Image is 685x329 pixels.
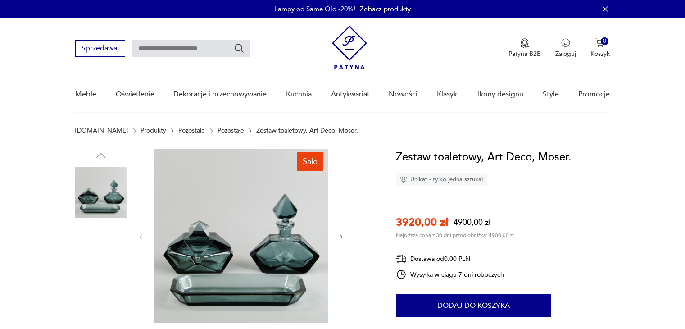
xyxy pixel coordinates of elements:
[360,5,411,14] a: Zobacz produkty
[396,294,551,317] button: Dodaj do koszyka
[590,38,610,58] button: 0Koszyk
[520,38,529,48] img: Ikona medalu
[396,149,572,166] h1: Zestaw toaletowy, Art Deco, Moser.
[274,5,355,14] p: Lampy od Same Old -20%!
[396,232,514,239] p: Najniższa cena z 30 dni przed obniżką: 4900,00 zł
[256,127,358,134] p: Zestaw toaletowy, Art Deco, Moser.
[396,173,487,186] div: Unikat - tylko jedna sztuka!
[508,38,541,58] button: Patyna B2B
[178,127,205,134] a: Pozostałe
[601,37,608,45] div: 0
[286,77,312,112] a: Kuchnia
[396,215,448,230] p: 3920,00 zł
[297,152,323,171] div: Sale
[396,269,504,280] div: Wysyłka w ciągu 7 dni roboczych
[75,224,127,276] img: Zdjęcie produktu Zestaw toaletowy, Art Deco, Moser.
[590,50,610,58] p: Koszyk
[454,217,490,228] p: 4900,00 zł
[595,38,604,47] img: Ikona koszyka
[141,127,166,134] a: Produkty
[561,38,570,47] img: Ikonka użytkownika
[75,46,125,52] a: Sprzedawaj
[234,43,245,54] button: Szukaj
[578,77,610,112] a: Promocje
[399,175,408,183] img: Ikona diamentu
[154,149,328,323] img: Zdjęcie produktu Zestaw toaletowy, Art Deco, Moser.
[331,77,370,112] a: Antykwariat
[75,40,125,57] button: Sprzedawaj
[218,127,244,134] a: Pozostałe
[555,38,576,58] button: Zaloguj
[396,253,504,265] div: Dostawa od 0,00 PLN
[173,77,267,112] a: Dekoracje i przechowywanie
[508,50,541,58] p: Patyna B2B
[543,77,559,112] a: Style
[75,77,96,112] a: Meble
[116,77,154,112] a: Oświetlenie
[396,253,407,265] img: Ikona dostawy
[332,26,367,69] img: Patyna - sklep z meblami i dekoracjami vintage
[75,167,127,218] img: Zdjęcie produktu Zestaw toaletowy, Art Deco, Moser.
[508,38,541,58] a: Ikona medaluPatyna B2B
[389,77,417,112] a: Nowości
[437,77,459,112] a: Klasyki
[555,50,576,58] p: Zaloguj
[75,127,128,134] a: [DOMAIN_NAME]
[478,77,523,112] a: Ikony designu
